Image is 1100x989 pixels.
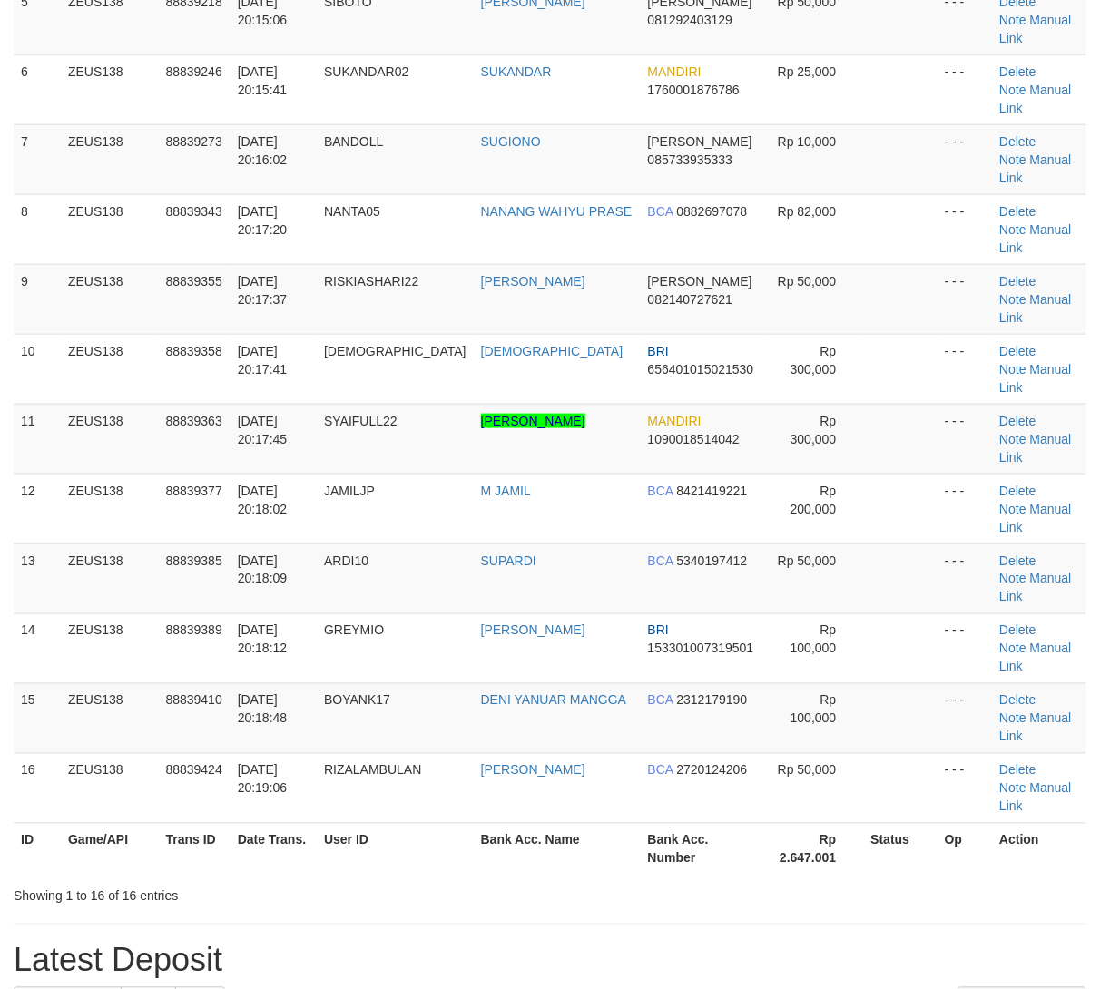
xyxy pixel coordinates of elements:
a: Manual Link [999,432,1071,465]
a: Manual Link [999,292,1071,325]
span: Rp 100,000 [791,623,837,656]
a: Delete [999,553,1036,568]
td: ZEUS138 [61,543,158,613]
span: BCA [648,553,673,568]
a: Note [999,13,1026,27]
a: Manual Link [999,572,1071,604]
a: NANANG WAHYU PRASE [481,204,633,219]
span: 88839246 [165,64,221,79]
td: - - - [938,474,992,543]
span: ARDI10 [324,553,368,568]
a: Note [999,781,1026,796]
span: 88839424 [165,763,221,778]
a: Manual Link [999,83,1071,115]
span: 88839389 [165,623,221,638]
th: Trans ID [158,823,230,875]
span: [PERSON_NAME] [648,134,752,149]
span: Rp 50,000 [778,553,837,568]
td: - - - [938,54,992,124]
a: Delete [999,64,1036,79]
span: SYAIFULL22 [324,414,398,428]
td: 13 [14,543,61,613]
a: Note [999,502,1026,516]
a: Note [999,432,1026,446]
span: [DATE] 20:17:45 [238,414,288,446]
a: Delete [999,344,1036,358]
span: [DATE] 20:17:20 [238,204,288,237]
span: Copy 082140727621 to clipboard [648,292,732,307]
td: 10 [14,334,61,404]
span: Copy 2720124206 to clipboard [677,763,748,778]
span: Copy 8421419221 to clipboard [677,484,748,498]
span: BCA [648,484,673,498]
td: 11 [14,404,61,474]
a: Note [999,292,1026,307]
span: Rp 10,000 [778,134,837,149]
a: Delete [999,134,1036,149]
span: [DATE] 20:18:48 [238,693,288,726]
span: Copy 0882697078 to clipboard [677,204,748,219]
span: [DEMOGRAPHIC_DATA] [324,344,467,358]
a: Delete [999,414,1036,428]
a: Delete [999,484,1036,498]
span: [DATE] 20:17:41 [238,344,288,377]
th: Status [864,823,938,875]
td: ZEUS138 [61,404,158,474]
td: 16 [14,753,61,823]
span: [DATE] 20:16:02 [238,134,288,167]
th: User ID [317,823,474,875]
span: BOYANK17 [324,693,390,708]
a: Delete [999,693,1036,708]
span: SUKANDAR02 [324,64,408,79]
span: JAMILJP [324,484,375,498]
a: M JAMIL [481,484,531,498]
th: Rp 2.647.001 [763,823,863,875]
td: - - - [938,404,992,474]
span: 88839358 [165,344,221,358]
td: ZEUS138 [61,683,158,753]
td: ZEUS138 [61,334,158,404]
a: Delete [999,623,1036,638]
span: Rp 300,000 [791,414,837,446]
h1: Latest Deposit [14,943,1086,979]
span: GREYMIO [324,623,384,638]
td: 15 [14,683,61,753]
span: 88839363 [165,414,221,428]
a: Note [999,152,1026,167]
span: Rp 300,000 [791,344,837,377]
td: 12 [14,474,61,543]
span: [DATE] 20:18:02 [238,484,288,516]
span: 88839410 [165,693,221,708]
a: Note [999,83,1026,97]
a: [PERSON_NAME] [481,274,585,289]
span: Copy 1090018514042 to clipboard [648,432,740,446]
span: 88839343 [165,204,221,219]
td: 6 [14,54,61,124]
th: Date Trans. [231,823,317,875]
a: Note [999,711,1026,726]
span: BCA [648,693,673,708]
td: 7 [14,124,61,194]
span: Rp 50,000 [778,274,837,289]
a: Manual Link [999,711,1071,744]
a: Manual Link [999,781,1071,814]
a: SUGIONO [481,134,541,149]
span: [PERSON_NAME] [648,274,752,289]
td: - - - [938,264,992,334]
td: - - - [938,124,992,194]
a: [PERSON_NAME] [481,623,585,638]
a: Manual Link [999,222,1071,255]
span: [DATE] 20:15:41 [238,64,288,97]
span: BCA [648,204,673,219]
td: - - - [938,753,992,823]
span: Rp 50,000 [778,763,837,778]
a: SUKANDAR [481,64,552,79]
th: Bank Acc. Name [474,823,641,875]
a: Delete [999,204,1036,219]
td: ZEUS138 [61,124,158,194]
a: Manual Link [999,641,1071,674]
span: Copy 153301007319501 to clipboard [648,641,754,656]
span: [DATE] 20:18:12 [238,623,288,656]
td: - - - [938,613,992,683]
a: Manual Link [999,152,1071,185]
